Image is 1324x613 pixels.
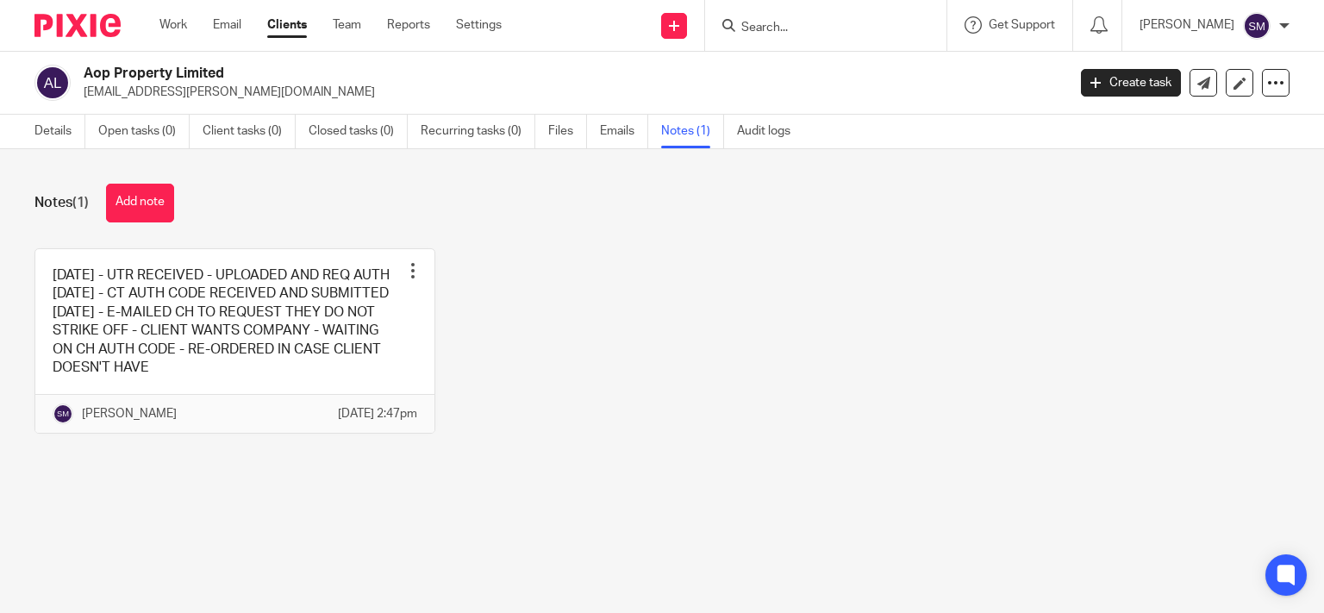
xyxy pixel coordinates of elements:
a: Open tasks (0) [98,115,190,148]
a: Notes (1) [661,115,724,148]
img: svg%3E [34,65,71,101]
p: [PERSON_NAME] [1140,16,1234,34]
a: Audit logs [737,115,803,148]
a: Team [333,16,361,34]
a: Closed tasks (0) [309,115,408,148]
a: Settings [456,16,502,34]
img: Pixie [34,14,121,37]
input: Search [740,21,895,36]
img: svg%3E [1243,12,1271,40]
a: Details [34,115,85,148]
a: Reports [387,16,430,34]
p: [DATE] 2:47pm [338,405,417,422]
a: Email [213,16,241,34]
span: Get Support [989,19,1055,31]
h2: Aop Property Limited [84,65,861,83]
span: (1) [72,196,89,210]
img: svg%3E [53,403,73,424]
a: Recurring tasks (0) [421,115,535,148]
p: [EMAIL_ADDRESS][PERSON_NAME][DOMAIN_NAME] [84,84,1055,101]
a: Clients [267,16,307,34]
p: [PERSON_NAME] [82,405,177,422]
a: Work [159,16,187,34]
a: Files [548,115,587,148]
a: Emails [600,115,648,148]
a: Create task [1081,69,1181,97]
button: Add note [106,184,174,222]
a: Client tasks (0) [203,115,296,148]
h1: Notes [34,194,89,212]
